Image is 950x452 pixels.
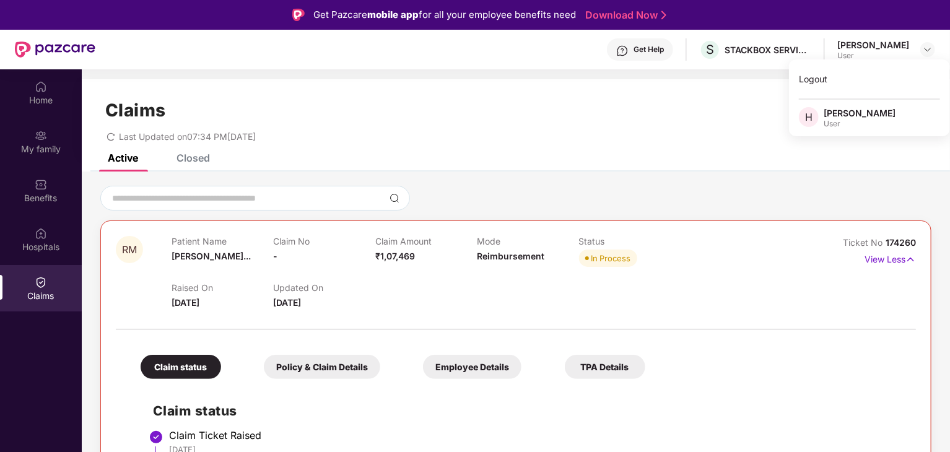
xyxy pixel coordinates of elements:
img: svg+xml;base64,PHN2ZyBpZD0iSG9zcGl0YWxzIiB4bWxucz0iaHR0cDovL3d3dy53My5vcmcvMjAwMC9zdmciIHdpZHRoPS... [35,227,47,240]
p: View Less [865,250,916,266]
img: svg+xml;base64,PHN2ZyB3aWR0aD0iMjAiIGhlaWdodD0iMjAiIHZpZXdCb3g9IjAgMCAyMCAyMCIgZmlsbD0ibm9uZSIgeG... [35,129,47,142]
span: Last Updated on 07:34 PM[DATE] [119,131,256,142]
img: Stroke [661,9,666,22]
span: [DATE] [273,297,301,308]
div: TPA Details [565,355,645,379]
span: RM [122,245,137,255]
span: Reimbursement [477,251,544,261]
div: Get Pazcare for all your employee benefits need [313,7,576,22]
span: Ticket No [843,237,886,248]
img: svg+xml;base64,PHN2ZyBpZD0iU2VhcmNoLTMyeDMyIiB4bWxucz0iaHR0cDovL3d3dy53My5vcmcvMjAwMC9zdmciIHdpZH... [390,193,399,203]
div: Logout [789,67,950,91]
div: User [837,51,909,61]
p: Raised On [172,282,273,293]
p: Mode [477,236,578,246]
span: H [805,110,813,124]
div: Active [108,152,138,164]
a: Download Now [585,9,663,22]
img: Logo [292,9,305,21]
span: - [273,251,277,261]
div: STACKBOX SERVICES PRIVATE LIMITED [725,44,811,56]
p: Status [579,236,681,246]
img: svg+xml;base64,PHN2ZyB4bWxucz0iaHR0cDovL3d3dy53My5vcmcvMjAwMC9zdmciIHdpZHRoPSIxNyIgaGVpZ2h0PSIxNy... [905,253,916,266]
img: New Pazcare Logo [15,41,95,58]
span: redo [107,131,115,142]
div: Claim status [141,355,221,379]
div: Closed [176,152,210,164]
img: svg+xml;base64,PHN2ZyBpZD0iQ2xhaW0iIHhtbG5zPSJodHRwOi8vd3d3LnczLm9yZy8yMDAwL3N2ZyIgd2lkdGg9IjIwIi... [35,276,47,289]
strong: mobile app [367,9,419,20]
img: svg+xml;base64,PHN2ZyBpZD0iU3RlcC1Eb25lLTMyeDMyIiB4bWxucz0iaHR0cDovL3d3dy53My5vcmcvMjAwMC9zdmciIH... [149,430,163,445]
span: S [706,42,714,57]
div: Employee Details [423,355,521,379]
span: 174260 [886,237,916,248]
div: [PERSON_NAME] [824,107,896,119]
h2: Claim status [153,401,904,421]
p: Claim No [273,236,375,246]
img: svg+xml;base64,PHN2ZyBpZD0iSG9tZSIgeG1sbnM9Imh0dHA6Ly93d3cudzMub3JnLzIwMDAvc3ZnIiB3aWR0aD0iMjAiIG... [35,80,47,93]
h1: Claims [105,100,166,121]
div: Claim Ticket Raised [169,429,904,441]
span: [DATE] [172,297,199,308]
div: Get Help [634,45,664,54]
div: User [824,119,896,129]
img: svg+xml;base64,PHN2ZyBpZD0iSGVscC0zMngzMiIgeG1sbnM9Imh0dHA6Ly93d3cudzMub3JnLzIwMDAvc3ZnIiB3aWR0aD... [616,45,629,57]
div: In Process [591,252,631,264]
img: svg+xml;base64,PHN2ZyBpZD0iQmVuZWZpdHMiIHhtbG5zPSJodHRwOi8vd3d3LnczLm9yZy8yMDAwL3N2ZyIgd2lkdGg9Ij... [35,178,47,191]
p: Patient Name [172,236,273,246]
div: [PERSON_NAME] [837,39,909,51]
span: ₹1,07,469 [375,251,415,261]
div: Policy & Claim Details [264,355,380,379]
p: Claim Amount [375,236,477,246]
p: Updated On [273,282,375,293]
img: svg+xml;base64,PHN2ZyBpZD0iRHJvcGRvd24tMzJ4MzIiIHhtbG5zPSJodHRwOi8vd3d3LnczLm9yZy8yMDAwL3N2ZyIgd2... [923,45,933,54]
span: [PERSON_NAME]... [172,251,251,261]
